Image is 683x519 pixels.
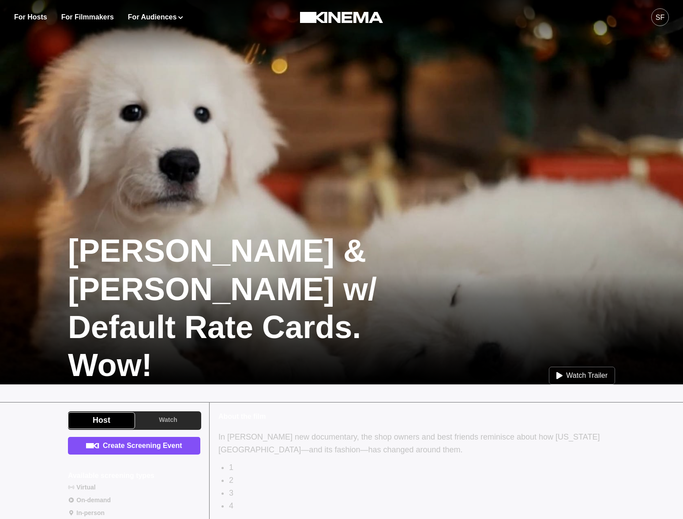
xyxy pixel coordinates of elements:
p: 4 [229,500,615,512]
a: For Hosts [14,12,47,23]
button: For Audiences [128,12,183,23]
p: 3 [229,487,615,500]
p: 1 [229,461,615,474]
a: For Filmmakers [61,12,114,23]
p: About the film [218,411,615,422]
button: Watch Trailer [549,367,615,384]
p: In [PERSON_NAME] new documentary, the shop owners and best friends reminisce about how [US_STATE]... [218,431,615,456]
a: Create Screening Event [68,437,200,455]
div: SF [656,12,664,23]
p: 2 [229,474,615,487]
p: On-demand [76,496,111,505]
p: Virtual [76,483,95,492]
p: Available screening types [68,470,154,481]
p: In-person [76,508,105,518]
h1: [PERSON_NAME] & [PERSON_NAME] w/ Default Rate Cards. Wow! [68,232,435,384]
